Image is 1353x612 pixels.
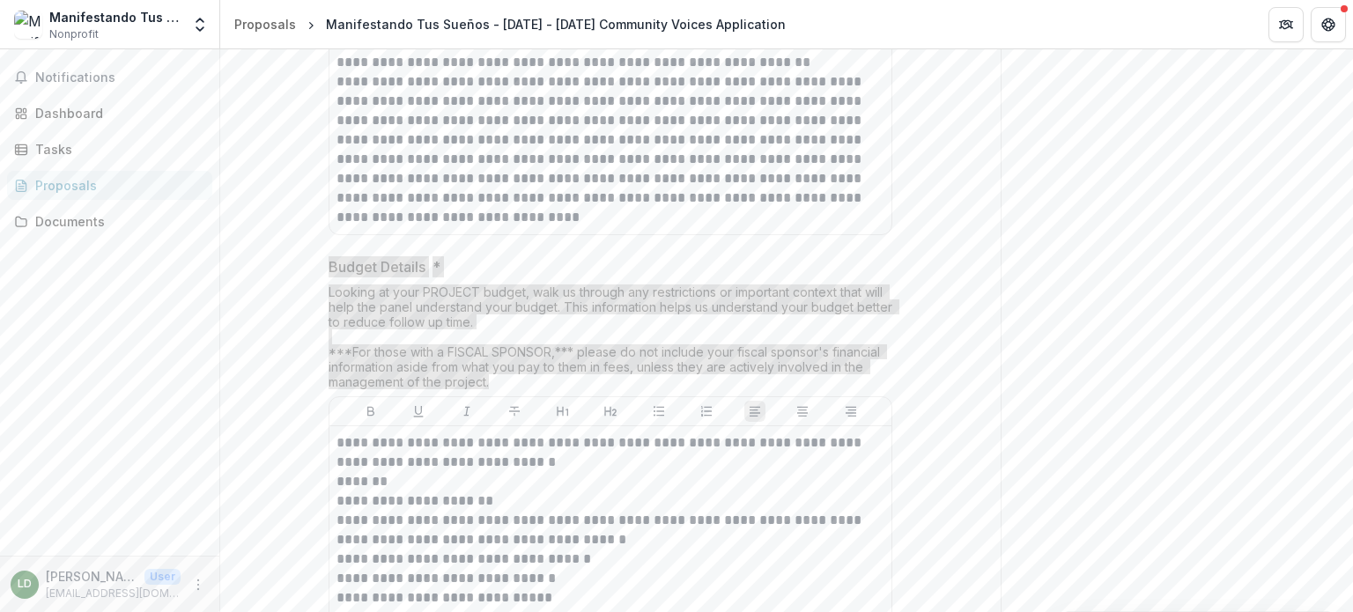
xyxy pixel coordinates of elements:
[7,135,212,164] a: Tasks
[49,8,181,26] div: Manifestando Tus Sueños
[504,401,525,422] button: Strike
[188,7,212,42] button: Open entity switcher
[35,212,198,231] div: Documents
[46,586,181,601] p: [EMAIL_ADDRESS][DOMAIN_NAME]
[1268,7,1304,42] button: Partners
[329,256,425,277] p: Budget Details
[18,579,32,590] div: Lili Daliessio
[35,140,198,159] div: Tasks
[35,70,205,85] span: Notifications
[408,401,429,422] button: Underline
[456,401,477,422] button: Italicize
[840,401,861,422] button: Align Right
[648,401,669,422] button: Bullet List
[7,207,212,236] a: Documents
[326,15,786,33] div: Manifestando Tus Sueños - [DATE] - [DATE] Community Voices Application
[227,11,793,37] nav: breadcrumb
[329,284,892,396] div: Looking at your PROJECT budget, walk us through any restrictions or important context that will h...
[1311,7,1346,42] button: Get Help
[600,401,621,422] button: Heading 2
[234,15,296,33] div: Proposals
[144,569,181,585] p: User
[46,567,137,586] p: [PERSON_NAME]
[35,176,198,195] div: Proposals
[792,401,813,422] button: Align Center
[227,11,303,37] a: Proposals
[360,401,381,422] button: Bold
[7,171,212,200] a: Proposals
[696,401,717,422] button: Ordered List
[14,11,42,39] img: Manifestando Tus Sueños
[49,26,99,42] span: Nonprofit
[188,574,209,595] button: More
[7,63,212,92] button: Notifications
[35,104,198,122] div: Dashboard
[744,401,765,422] button: Align Left
[552,401,573,422] button: Heading 1
[7,99,212,128] a: Dashboard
